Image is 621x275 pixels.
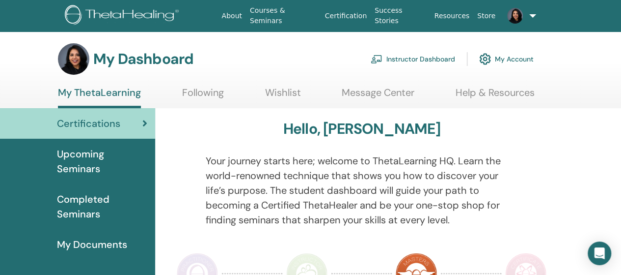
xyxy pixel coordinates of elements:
span: My Documents [57,237,127,252]
span: Certifications [57,116,120,131]
a: About [218,7,246,25]
p: Your journey starts here; welcome to ThetaLearning HQ. Learn the world-renowned technique that sh... [206,153,518,227]
img: logo.png [65,5,182,27]
span: Upcoming Seminars [57,147,147,176]
div: Open Intercom Messenger [588,242,611,265]
a: Help & Resources [456,87,535,106]
a: Success Stories [371,1,430,30]
a: Message Center [342,87,414,106]
a: Courses & Seminars [246,1,321,30]
img: cog.svg [479,51,491,67]
a: Store [473,7,499,25]
img: default.jpg [58,43,89,75]
a: My ThetaLearning [58,87,141,108]
span: Completed Seminars [57,192,147,221]
a: Wishlist [265,87,301,106]
img: default.jpg [507,8,523,24]
a: Resources [431,7,474,25]
h3: My Dashboard [93,50,193,68]
a: My Account [479,48,534,70]
h3: Hello, [PERSON_NAME] [283,120,440,138]
a: Following [182,87,224,106]
a: Instructor Dashboard [371,48,455,70]
img: chalkboard-teacher.svg [371,55,382,63]
a: Certification [321,7,371,25]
